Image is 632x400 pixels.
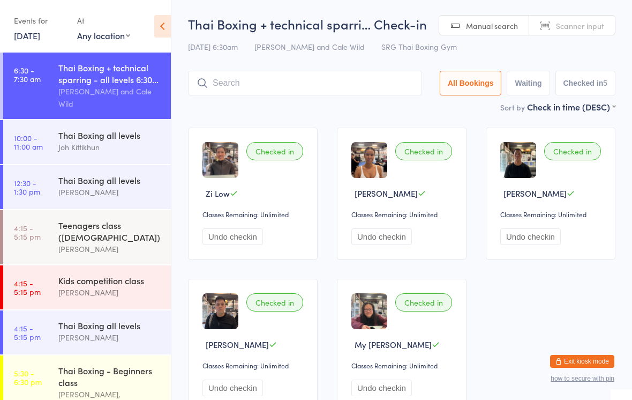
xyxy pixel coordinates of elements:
div: Checked in [544,142,601,160]
span: [DATE] 6:30am [188,41,238,52]
button: Exit kiosk mode [550,355,614,368]
div: [PERSON_NAME] [58,286,162,299]
time: 5:30 - 6:30 pm [14,369,42,386]
div: Classes Remaining: Unlimited [351,361,455,370]
time: 4:15 - 5:15 pm [14,324,41,341]
div: Any location [77,29,130,41]
img: image1726557636.png [202,293,238,329]
span: SRG Thai Boxing Gym [381,41,457,52]
button: All Bookings [440,71,502,95]
button: Undo checkin [202,380,263,396]
button: Checked in5 [555,71,616,95]
time: 6:30 - 7:30 am [14,66,41,83]
a: 4:15 -5:15 pmTeenagers class ([DEMOGRAPHIC_DATA])[PERSON_NAME] [3,210,171,264]
span: [PERSON_NAME] and Cale Wild [254,41,365,52]
div: Joh Kittikhun [58,141,162,153]
div: Classes Remaining: Unlimited [351,210,455,219]
span: Scanner input [556,20,604,31]
img: image1719483483.png [351,293,387,329]
div: Checked in [395,293,452,312]
button: Undo checkin [500,228,561,245]
button: Undo checkin [351,380,412,396]
div: [PERSON_NAME] [58,331,162,344]
div: Thai Boxing all levels [58,320,162,331]
button: Undo checkin [351,228,412,245]
span: Manual search [466,20,518,31]
a: 6:30 -7:30 amThai Boxing + technical sparring - all levels 6:30...[PERSON_NAME] and Cale Wild [3,53,171,119]
time: 10:00 - 11:00 am [14,134,43,151]
button: how to secure with pin [551,375,614,382]
h2: Thai Boxing + technical sparri… Check-in [188,15,615,33]
time: 4:15 - 5:15 pm [14,279,41,296]
div: Thai Boxing + technical sparring - all levels 6:30... [58,62,162,85]
div: Thai Boxing - Beginners class [58,365,162,388]
a: 12:30 -1:30 pmThai Boxing all levels[PERSON_NAME] [3,165,171,209]
time: 12:30 - 1:30 pm [14,179,40,196]
div: [PERSON_NAME] [58,186,162,198]
button: Undo checkin [202,228,263,245]
time: 4:15 - 5:15 pm [14,224,41,241]
div: Kids competition class [58,275,162,286]
span: Zi Low [206,188,230,199]
div: Thai Boxing all levels [58,174,162,186]
img: image1719484042.png [202,142,238,178]
input: Search [188,71,422,95]
span: [PERSON_NAME] [206,339,269,350]
div: Classes Remaining: Unlimited [202,210,306,219]
div: Check in time (DESC) [527,101,615,113]
a: 4:15 -5:15 pmKids competition class[PERSON_NAME] [3,265,171,309]
div: 5 [603,79,607,87]
a: 10:00 -11:00 amThai Boxing all levelsJoh Kittikhun [3,120,171,164]
span: [PERSON_NAME] [355,188,418,199]
div: Checked in [246,142,303,160]
div: Checked in [246,293,303,312]
div: Checked in [395,142,452,160]
span: [PERSON_NAME] [503,188,567,199]
div: At [77,12,130,29]
label: Sort by [500,102,525,113]
div: Teenagers class ([DEMOGRAPHIC_DATA]) [58,219,162,243]
div: [PERSON_NAME] [58,243,162,255]
div: Thai Boxing all levels [58,129,162,141]
button: Waiting [507,71,550,95]
a: [DATE] [14,29,40,41]
div: [PERSON_NAME] and Cale Wild [58,85,162,110]
div: Classes Remaining: Unlimited [202,361,306,370]
img: image1746224885.png [351,142,387,178]
span: My [PERSON_NAME] [355,339,432,350]
img: image1725667734.png [500,142,536,178]
a: 4:15 -5:15 pmThai Boxing all levels[PERSON_NAME] [3,310,171,354]
div: Events for [14,12,66,29]
div: Classes Remaining: Unlimited [500,210,604,219]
